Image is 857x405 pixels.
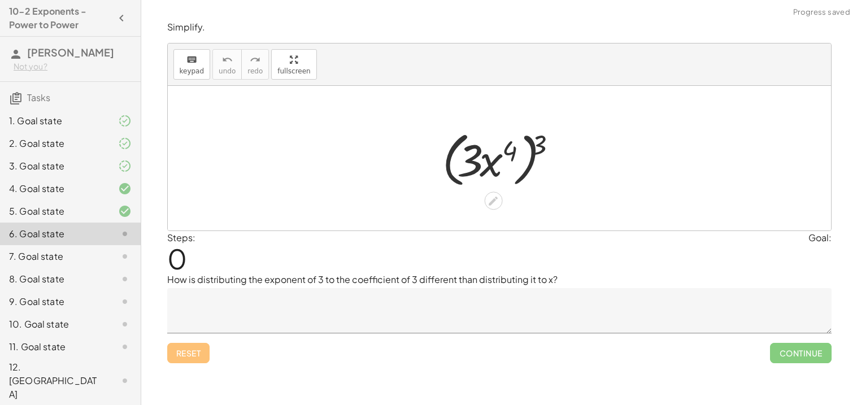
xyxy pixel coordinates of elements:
i: Task finished and part of it marked as correct. [118,137,132,150]
p: Simplify. [167,21,832,34]
i: Task not started. [118,340,132,354]
div: 1. Goal state [9,114,100,128]
label: Steps: [167,232,195,243]
span: Tasks [27,92,50,103]
h4: 10-2 Exponents - Power to Power [9,5,111,32]
div: 5. Goal state [9,204,100,218]
div: 2. Goal state [9,137,100,150]
div: Goal: [808,231,832,245]
div: Not you? [14,61,132,72]
span: Progress saved [793,7,850,18]
div: Edit math [484,192,502,210]
p: How is distributing the exponent of 3 to the coefficient of 3 different than distributing it to x? [167,273,832,286]
button: undoundo [212,49,242,80]
i: Task not started. [118,227,132,241]
i: Task not started. [118,295,132,308]
span: fullscreen [277,67,310,75]
span: 0 [167,241,187,276]
i: Task not started. [118,272,132,286]
div: 6. Goal state [9,227,100,241]
i: Task not started. [118,374,132,387]
i: Task finished and part of it marked as correct. [118,159,132,173]
span: keypad [180,67,205,75]
span: redo [247,67,263,75]
div: 9. Goal state [9,295,100,308]
i: Task finished and part of it marked as correct. [118,114,132,128]
i: Task not started. [118,317,132,331]
span: undo [219,67,236,75]
div: 4. Goal state [9,182,100,195]
div: 12. [GEOGRAPHIC_DATA] [9,360,100,401]
span: [PERSON_NAME] [27,46,114,59]
i: keyboard [186,53,197,67]
button: redoredo [241,49,269,80]
div: 7. Goal state [9,250,100,263]
i: Task finished and correct. [118,204,132,218]
i: redo [250,53,260,67]
i: Task not started. [118,250,132,263]
div: 10. Goal state [9,317,100,331]
div: 11. Goal state [9,340,100,354]
button: keyboardkeypad [173,49,211,80]
i: undo [222,53,233,67]
button: fullscreen [271,49,316,80]
i: Task finished and correct. [118,182,132,195]
div: 8. Goal state [9,272,100,286]
div: 3. Goal state [9,159,100,173]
